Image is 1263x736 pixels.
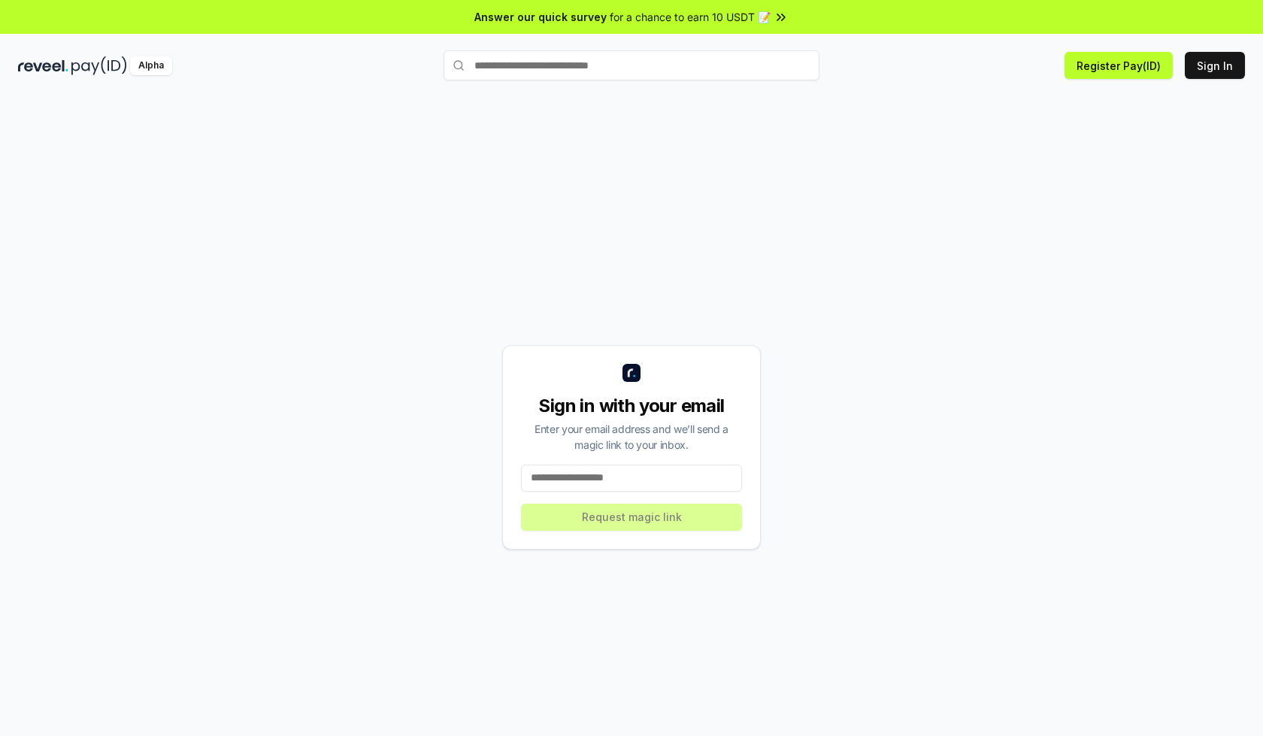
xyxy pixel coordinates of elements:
img: logo_small [622,364,641,382]
button: Register Pay(ID) [1065,52,1173,79]
div: Sign in with your email [521,394,742,418]
span: for a chance to earn 10 USDT 📝 [610,9,771,25]
img: reveel_dark [18,56,68,75]
div: Enter your email address and we’ll send a magic link to your inbox. [521,421,742,453]
button: Sign In [1185,52,1245,79]
img: pay_id [71,56,127,75]
span: Answer our quick survey [474,9,607,25]
div: Alpha [130,56,172,75]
